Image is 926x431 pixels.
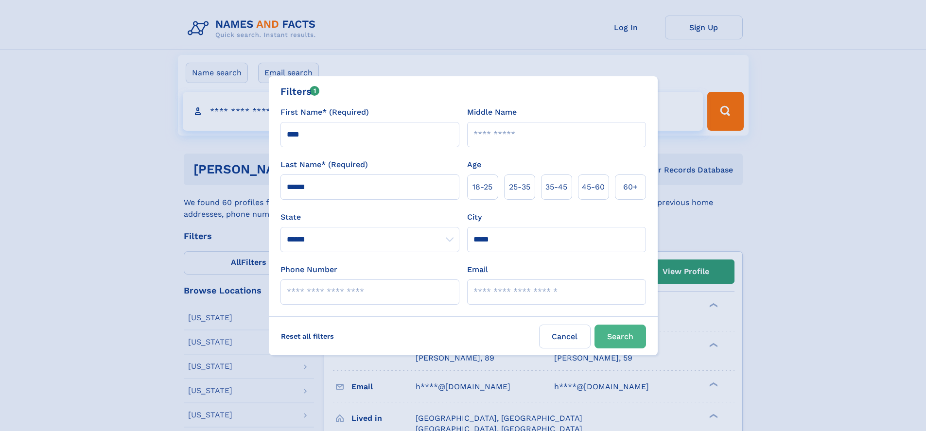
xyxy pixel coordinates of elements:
div: Filters [280,84,320,99]
label: Cancel [539,325,591,348]
label: Middle Name [467,106,517,118]
span: 25‑35 [509,181,530,193]
label: Email [467,264,488,276]
span: 18‑25 [472,181,492,193]
label: Reset all filters [275,325,340,348]
span: 35‑45 [545,181,567,193]
label: State [280,211,459,223]
button: Search [594,325,646,348]
label: Last Name* (Required) [280,159,368,171]
label: First Name* (Required) [280,106,369,118]
label: Age [467,159,481,171]
label: City [467,211,482,223]
span: 45‑60 [582,181,605,193]
span: 60+ [623,181,638,193]
label: Phone Number [280,264,337,276]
